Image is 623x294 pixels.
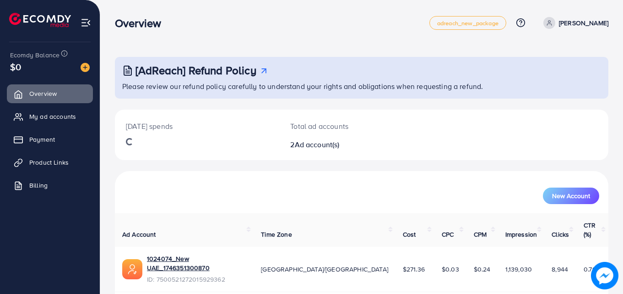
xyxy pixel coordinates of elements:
[7,107,93,126] a: My ad accounts
[261,230,292,239] span: Time Zone
[437,20,498,26] span: adreach_new_package
[29,158,69,167] span: Product Links
[474,265,491,274] span: $0.24
[115,17,168,30] h3: Overview
[29,112,76,121] span: My ad accounts
[122,81,603,92] p: Please review our refund policy carefully to understand your rights and obligations when requesti...
[126,121,268,132] p: [DATE] spends
[584,221,596,239] span: CTR (%)
[474,230,487,239] span: CPM
[505,230,537,239] span: Impression
[147,275,246,284] span: ID: 7500521272015929362
[591,262,618,289] img: image
[403,265,425,274] span: $271.36
[122,259,142,279] img: ic-ads-acc.e4c84228.svg
[552,230,569,239] span: Clicks
[552,265,568,274] span: 8,944
[442,230,454,239] span: CPC
[81,17,91,28] img: menu
[559,17,608,28] p: [PERSON_NAME]
[29,89,57,98] span: Overview
[584,265,596,274] span: 0.79
[290,140,392,149] h2: 2
[29,135,55,144] span: Payment
[540,17,608,29] a: [PERSON_NAME]
[442,265,459,274] span: $0.03
[7,153,93,172] a: Product Links
[7,130,93,149] a: Payment
[290,121,392,132] p: Total ad accounts
[7,176,93,194] a: Billing
[261,265,388,274] span: [GEOGRAPHIC_DATA]/[GEOGRAPHIC_DATA]
[10,50,60,60] span: Ecomdy Balance
[552,193,590,199] span: New Account
[7,84,93,103] a: Overview
[81,63,90,72] img: image
[135,64,256,77] h3: [AdReach] Refund Policy
[403,230,416,239] span: Cost
[147,254,246,273] a: 1024074_New UAE_1746351300870
[122,230,156,239] span: Ad Account
[295,139,340,150] span: Ad account(s)
[543,188,599,204] button: New Account
[9,13,71,27] img: logo
[29,181,48,190] span: Billing
[10,60,21,73] span: $0
[505,265,532,274] span: 1,139,030
[429,16,506,30] a: adreach_new_package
